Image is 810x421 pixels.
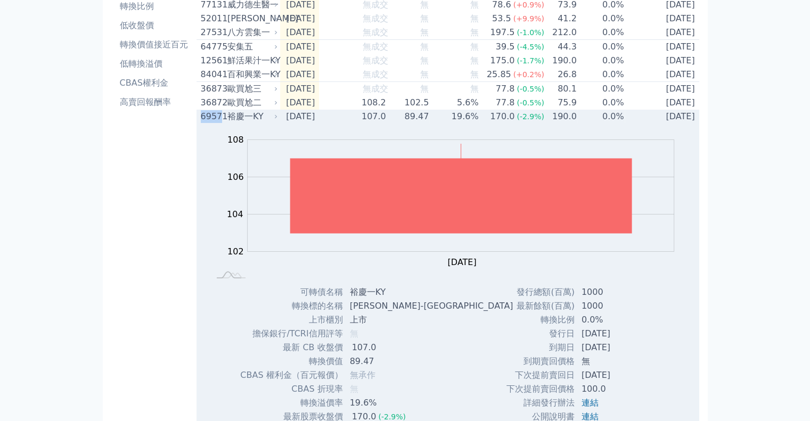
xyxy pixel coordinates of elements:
[517,28,544,37] span: (-1.0%)
[545,54,577,68] td: 190.0
[240,285,343,299] td: 可轉債名稱
[227,209,243,219] tspan: 104
[494,82,517,95] div: 77.8
[470,27,479,37] span: 無
[363,27,388,37] span: 無成交
[116,17,192,34] a: 低收盤價
[280,40,320,54] td: [DATE]
[280,26,320,40] td: [DATE]
[506,396,575,410] td: 詳細發行辦法
[280,110,320,123] td: [DATE]
[201,54,225,67] div: 12561
[545,110,577,123] td: 190.0
[201,110,225,123] div: 69571
[506,368,575,382] td: 下次提前賣回日
[240,313,343,327] td: 上市櫃別
[545,40,577,54] td: 44.3
[116,38,192,51] li: 轉換價值接近百元
[240,341,343,354] td: 最新 CB 收盤價
[625,82,699,96] td: [DATE]
[625,26,699,40] td: [DATE]
[577,82,625,96] td: 0.0%
[350,328,358,339] span: 無
[201,82,225,95] div: 36873
[420,42,429,52] span: 無
[116,94,192,111] a: 高賣回報酬率
[116,36,192,53] a: 轉換價值接近百元
[116,57,192,70] li: 低轉換溢價
[429,110,479,123] td: 19.6%
[201,12,225,25] div: 52011
[517,85,544,93] span: (-0.5%)
[517,112,544,121] span: (-2.9%)
[420,55,429,65] span: 無
[363,42,388,52] span: 無成交
[506,354,575,368] td: 到期賣回價格
[343,396,522,410] td: 19.6%
[420,13,429,23] span: 無
[494,40,517,53] div: 39.5
[116,75,192,92] a: CBAS權利金
[506,341,575,354] td: 到期日
[506,327,575,341] td: 發行日
[485,68,513,81] div: 25.85
[227,82,276,95] div: 歐買尬三
[116,96,192,109] li: 高賣回報酬率
[545,82,577,96] td: 80.1
[116,19,192,32] li: 低收盤價
[359,110,388,123] div: 107.0
[506,299,575,313] td: 最新餘額(百萬)
[625,68,699,82] td: [DATE]
[575,354,656,368] td: 無
[201,68,225,81] div: 84041
[513,14,544,23] span: (+9.9%)
[517,56,544,65] span: (-1.7%)
[494,96,517,109] div: 77.8
[506,313,575,327] td: 轉換比例
[240,382,343,396] td: CBAS 折現率
[470,55,479,65] span: 無
[201,96,225,109] div: 36872
[577,110,625,123] td: 0.0%
[280,12,320,26] td: [DATE]
[577,12,625,26] td: 0.0%
[429,96,479,110] td: 5.6%
[575,341,656,354] td: [DATE]
[227,68,276,81] div: 百和興業一KY
[363,84,388,94] span: 無成交
[290,144,632,233] g: Series
[389,110,430,123] td: 89.47
[363,55,388,65] span: 無成交
[343,313,522,327] td: 上市
[577,40,625,54] td: 0.0%
[280,96,320,110] td: [DATE]
[240,396,343,410] td: 轉換溢價率
[350,341,379,354] div: 107.0
[575,382,656,396] td: 100.0
[470,42,479,52] span: 無
[545,68,577,82] td: 26.8
[513,70,544,79] span: (+0.2%)
[488,26,517,39] div: 197.5
[389,96,430,110] td: 102.5
[488,54,517,67] div: 175.0
[470,69,479,79] span: 無
[227,96,276,109] div: 歐買尬二
[506,285,575,299] td: 發行總額(百萬)
[116,55,192,72] a: 低轉換溢價
[470,13,479,23] span: 無
[280,54,320,68] td: [DATE]
[227,12,276,25] div: [PERSON_NAME]
[343,354,522,368] td: 89.47
[545,96,577,110] td: 75.9
[545,26,577,40] td: 212.0
[420,69,429,79] span: 無
[280,82,320,96] td: [DATE]
[490,12,513,25] div: 53.5
[577,54,625,68] td: 0.0%
[577,26,625,40] td: 0.0%
[240,354,343,368] td: 轉換價值
[227,110,276,123] div: 裕慶一KY
[470,84,479,94] span: 無
[378,412,406,421] span: (-2.9%)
